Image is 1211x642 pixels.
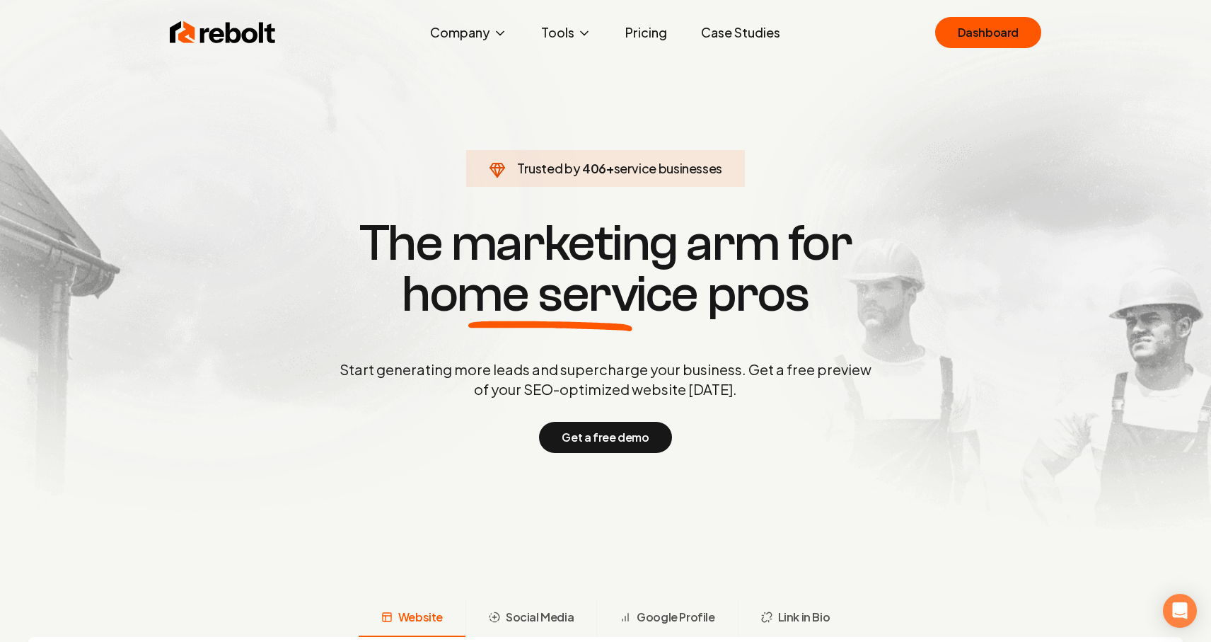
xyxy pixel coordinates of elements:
button: Tools [530,18,603,47]
span: + [606,160,614,176]
div: Open Intercom Messenger [1163,594,1197,628]
button: Company [419,18,518,47]
h1: The marketing arm for pros [266,218,945,320]
span: Website [398,609,443,626]
a: Pricing [614,18,678,47]
img: Rebolt Logo [170,18,276,47]
button: Social Media [465,600,596,637]
button: Website [359,600,465,637]
button: Google Profile [596,600,737,637]
span: home service [402,269,698,320]
span: Link in Bio [778,609,830,626]
button: Link in Bio [738,600,853,637]
p: Start generating more leads and supercharge your business. Get a free preview of your SEO-optimiz... [337,360,874,399]
button: Get a free demo [539,422,671,453]
span: Trusted by [517,160,580,176]
a: Case Studies [690,18,792,47]
span: 406 [582,159,606,178]
span: Social Media [506,609,574,626]
span: service businesses [614,160,723,176]
a: Dashboard [935,17,1041,48]
span: Google Profile [637,609,714,626]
